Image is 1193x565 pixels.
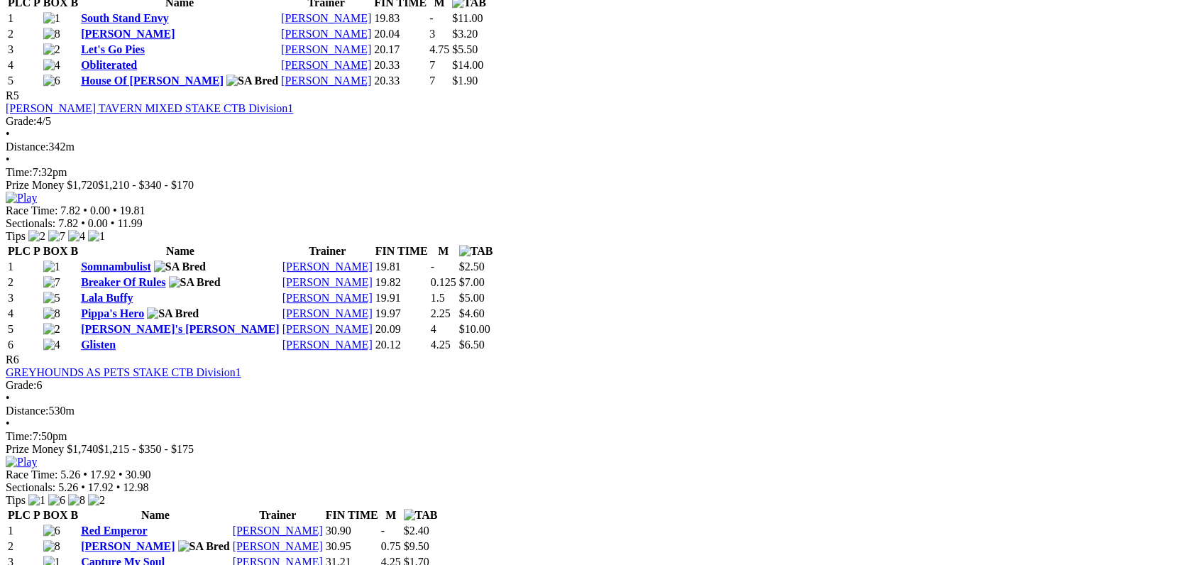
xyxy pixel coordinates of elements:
[282,292,373,304] a: [PERSON_NAME]
[375,244,429,258] th: FIN TIME
[459,260,485,273] span: $2.50
[6,456,37,468] img: Play
[48,230,65,243] img: 7
[281,43,371,55] a: [PERSON_NAME]
[58,481,78,493] span: 5.26
[7,260,41,274] td: 1
[226,75,278,87] img: SA Bred
[81,339,116,351] a: Glisten
[429,43,449,55] text: 4.75
[375,307,429,321] td: 19.97
[6,392,10,404] span: •
[70,509,78,521] span: B
[60,204,80,216] span: 7.82
[43,323,60,336] img: 2
[81,28,175,40] a: [PERSON_NAME]
[6,128,10,140] span: •
[459,339,485,351] span: $6.50
[6,192,37,204] img: Play
[83,468,87,481] span: •
[6,430,33,442] span: Time:
[6,443,1187,456] div: Prize Money $1,740
[6,494,26,506] span: Tips
[8,509,31,521] span: PLC
[98,179,194,191] span: $1,210 - $340 - $170
[6,379,37,391] span: Grade:
[43,509,68,521] span: BOX
[431,260,434,273] text: -
[68,494,85,507] img: 8
[7,275,41,290] td: 2
[88,481,114,493] span: 17.92
[373,11,427,26] td: 19.83
[375,260,429,274] td: 19.81
[6,166,33,178] span: Time:
[126,468,151,481] span: 30.90
[6,481,55,493] span: Sectionals:
[6,230,26,242] span: Tips
[429,28,435,40] text: 3
[81,292,133,304] a: Lala Buffy
[81,481,85,493] span: •
[7,539,41,554] td: 2
[120,204,145,216] span: 19.81
[6,179,1187,192] div: Prize Money $1,720
[281,12,371,24] a: [PERSON_NAME]
[431,276,456,288] text: 0.125
[375,291,429,305] td: 19.91
[6,153,10,165] span: •
[282,323,373,335] a: [PERSON_NAME]
[282,244,373,258] th: Trainer
[154,260,206,273] img: SA Bred
[459,323,490,335] span: $10.00
[43,339,60,351] img: 4
[6,405,1187,417] div: 530m
[6,141,1187,153] div: 342m
[7,338,41,352] td: 6
[81,323,280,335] a: [PERSON_NAME]'s [PERSON_NAME]
[43,525,60,537] img: 6
[373,74,427,88] td: 20.33
[404,540,429,552] span: $9.50
[233,525,323,537] a: [PERSON_NAME]
[81,75,224,87] a: House Of [PERSON_NAME]
[6,366,241,378] a: GREYHOUNDS AS PETS STAKE CTB Division1
[81,260,151,273] a: Somnambulist
[459,292,485,304] span: $5.00
[43,12,60,25] img: 1
[88,494,105,507] img: 2
[373,43,427,57] td: 20.17
[6,405,48,417] span: Distance:
[81,307,144,319] a: Pippa's Hero
[43,260,60,273] img: 1
[70,245,78,257] span: B
[282,260,373,273] a: [PERSON_NAME]
[7,11,41,26] td: 1
[81,43,145,55] a: Let's Go Pies
[6,89,19,102] span: R5
[429,59,435,71] text: 7
[81,525,147,537] a: Red Emperor
[7,43,41,57] td: 3
[281,75,371,87] a: [PERSON_NAME]
[431,339,451,351] text: 4.25
[430,244,457,258] th: M
[58,217,78,229] span: 7.82
[281,59,371,71] a: [PERSON_NAME]
[381,525,385,537] text: -
[375,338,429,352] td: 20.12
[7,27,41,41] td: 2
[43,540,60,553] img: 8
[68,230,85,243] img: 4
[431,323,436,335] text: 4
[90,204,110,216] span: 0.00
[459,307,485,319] span: $4.60
[232,508,324,522] th: Trainer
[325,508,379,522] th: FIN TIME
[282,276,373,288] a: [PERSON_NAME]
[6,430,1187,443] div: 7:50pm
[80,508,231,522] th: Name
[7,524,41,538] td: 1
[429,75,435,87] text: 7
[43,276,60,289] img: 7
